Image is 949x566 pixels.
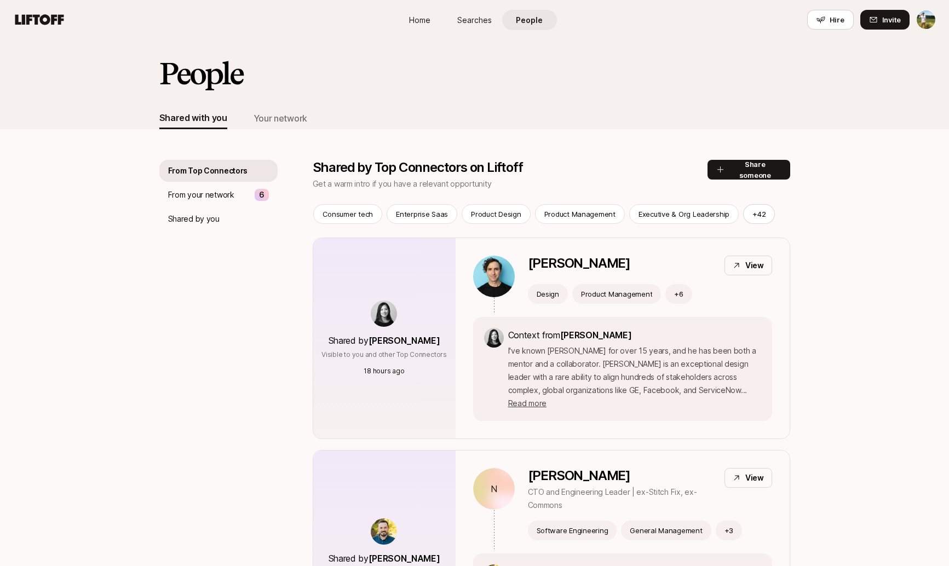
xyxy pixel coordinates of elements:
[537,525,608,536] p: Software Engineering
[396,209,448,220] p: Enterprise Saas
[371,518,397,545] img: 94ddba96_162a_4062_a6fe_bdab82155b16.jpg
[528,486,716,512] p: CTO and Engineering Leader | ex-Stitch Fix, ex-Commons
[329,551,440,565] p: Shared by
[639,209,729,220] p: Executive & Org Leadership
[371,301,397,327] img: a6da1878_b95e_422e_bba6_ac01d30c5b5f.jpg
[560,330,632,340] span: [PERSON_NAME]
[323,209,373,220] p: Consumer tech
[254,111,307,125] div: Your network
[369,335,440,346] span: [PERSON_NAME]
[168,188,234,201] p: From your network
[471,209,521,220] p: Product Design
[916,10,936,30] button: Tyler Kieft
[745,259,764,272] p: View
[508,398,547,408] span: Read more
[364,366,404,376] p: 18 hours ago
[491,482,497,495] p: N
[917,10,935,29] img: Tyler Kieft
[743,204,775,224] button: +42
[259,188,264,201] p: 6
[159,107,227,129] button: Shared with you
[882,14,901,25] span: Invite
[168,164,248,177] p: From Top Connectors
[369,553,440,564] span: [PERSON_NAME]
[508,344,761,410] p: I've known [PERSON_NAME] for over 15 years, and he has been both a mentor and a collaborator. [PE...
[457,14,492,26] span: Searches
[830,14,844,25] span: Hire
[329,333,440,348] p: Shared by
[502,10,557,30] a: People
[807,10,854,30] button: Hire
[528,256,630,271] p: [PERSON_NAME]
[537,288,559,299] p: Design
[716,521,743,540] button: +3
[321,350,447,360] p: Visible to you and other Top Connectors
[484,328,504,348] img: a6da1878_b95e_422e_bba6_ac01d30c5b5f.jpg
[168,212,220,226] p: Shared by you
[581,288,652,299] p: Product Management
[745,471,764,484] p: View
[313,160,708,175] p: Shared by Top Connectors on Liftoff
[508,328,761,342] p: Context from
[860,10,910,30] button: Invite
[313,238,790,439] a: Shared by[PERSON_NAME]Visible to you and other Top Connectors18 hours ago[PERSON_NAME]ViewDesignP...
[516,14,543,26] span: People
[544,209,616,220] p: Product Management
[254,107,307,129] button: Your network
[665,284,692,304] button: +6
[393,10,447,30] a: Home
[409,14,430,26] span: Home
[159,57,243,90] h2: People
[447,10,502,30] a: Searches
[159,111,227,125] div: Shared with you
[313,177,708,190] p: Get a warm intro if you have a relevant opportunity
[708,160,790,180] button: Share someone
[528,468,716,483] p: [PERSON_NAME]
[630,525,702,536] p: General Management
[473,256,515,297] img: e8bc5d3e_179f_4dcf_a9fd_880fe2c1c5af.jpg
